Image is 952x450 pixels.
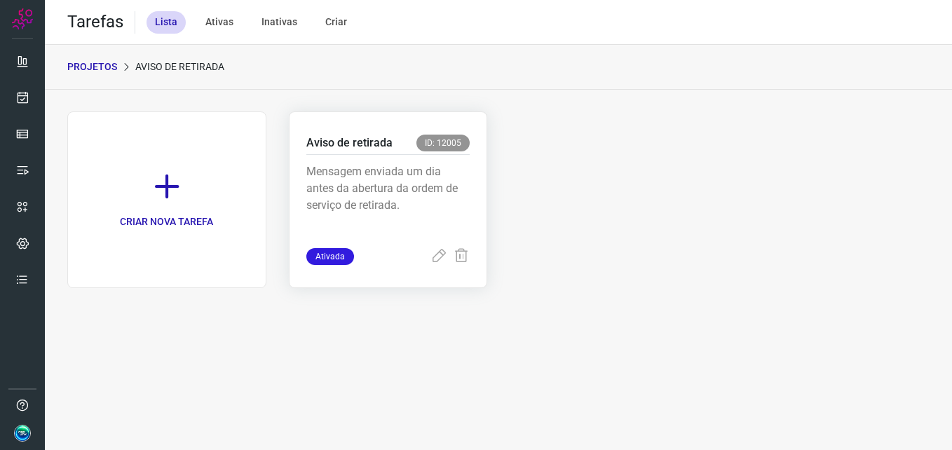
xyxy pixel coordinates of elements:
p: Mensagem enviada um dia antes da abertura da ordem de serviço de retirada. [306,163,470,233]
span: Ativada [306,248,354,265]
img: 688dd65d34f4db4d93ce8256e11a8269.jpg [14,425,31,442]
p: Aviso de retirada [306,135,393,151]
span: ID: 12005 [416,135,470,151]
h2: Tarefas [67,12,123,32]
div: Inativas [253,11,306,34]
div: Criar [317,11,355,34]
p: AVISO DE RETIRADA [135,60,224,74]
a: CRIAR NOVA TAREFA [67,111,266,288]
div: Lista [147,11,186,34]
div: Ativas [197,11,242,34]
img: Logo [12,8,33,29]
p: PROJETOS [67,60,117,74]
p: CRIAR NOVA TAREFA [120,214,213,229]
